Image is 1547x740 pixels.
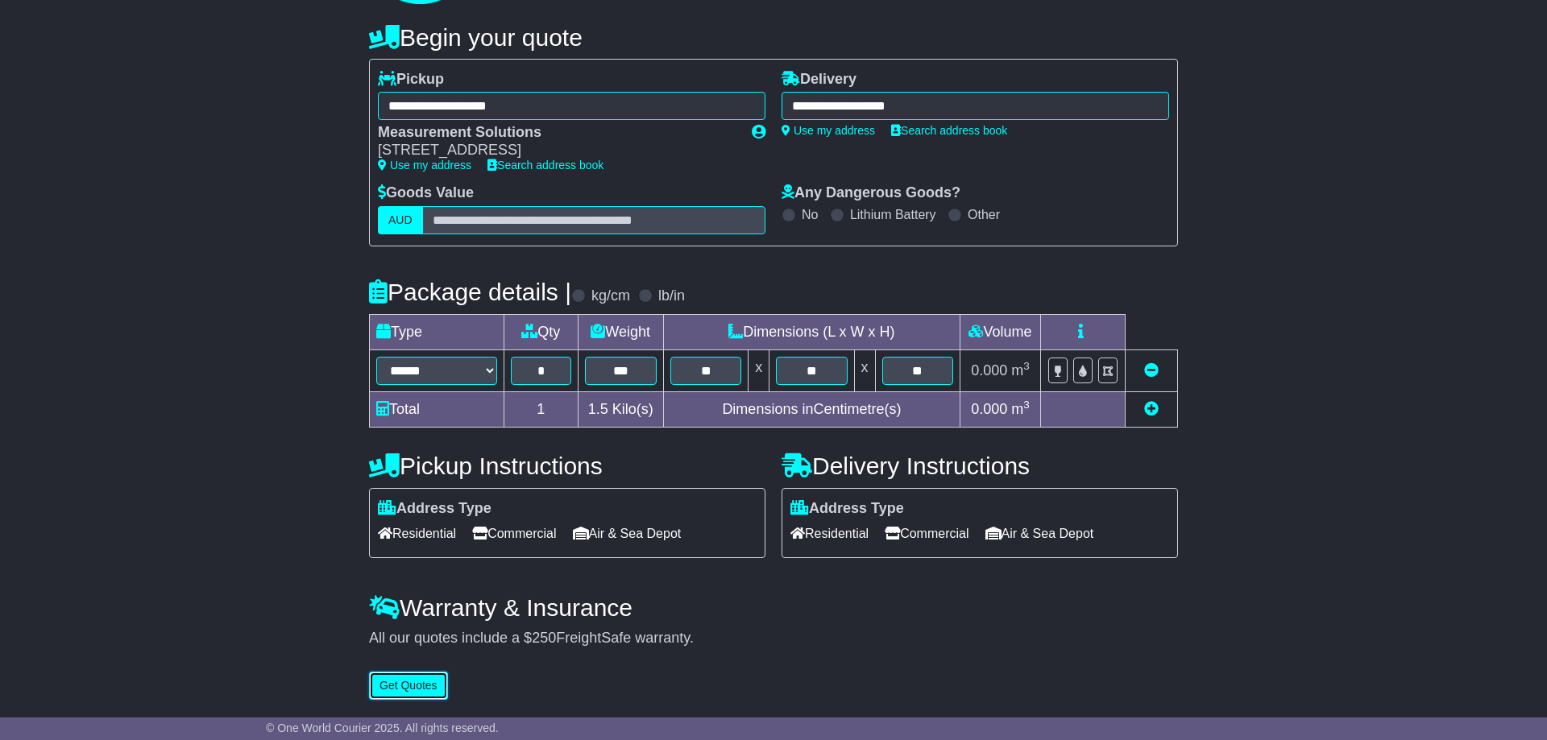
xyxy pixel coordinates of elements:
td: Weight [578,314,663,349]
td: Type [370,314,504,349]
td: 1 [504,391,579,427]
label: Delivery [782,71,856,89]
td: Dimensions (L x W x H) [663,314,960,349]
h4: Package details | [369,279,571,305]
label: kg/cm [591,287,630,305]
span: Residential [378,521,456,546]
td: Kilo(s) [578,391,663,427]
label: lb/in [658,287,685,305]
a: Remove this item [1144,362,1159,378]
span: Residential [790,521,869,546]
a: Search address book [487,159,603,172]
a: Search address book [891,124,1007,137]
span: Air & Sea Depot [985,521,1094,546]
label: AUD [378,206,423,234]
h4: Delivery Instructions [782,453,1178,479]
label: Lithium Battery [850,207,936,222]
label: Any Dangerous Goods? [782,184,960,202]
sup: 3 [1023,360,1030,372]
label: Pickup [378,71,444,89]
h4: Warranty & Insurance [369,594,1178,621]
span: 1.5 [588,401,608,417]
label: No [802,207,818,222]
td: Volume [960,314,1040,349]
label: Other [968,207,1000,222]
span: m [1011,362,1030,378]
a: Add new item [1144,401,1159,417]
label: Goods Value [378,184,474,202]
button: Get Quotes [369,672,448,700]
td: x [749,349,769,391]
div: [STREET_ADDRESS] [378,142,736,159]
label: Address Type [790,500,904,518]
td: x [854,349,875,391]
h4: Begin your quote [369,24,1178,51]
div: All our quotes include a $ FreightSafe warranty. [369,630,1178,647]
a: Use my address [378,159,471,172]
span: 0.000 [971,401,1007,417]
span: Commercial [472,521,556,546]
span: m [1011,401,1030,417]
td: Qty [504,314,579,349]
td: Dimensions in Centimetre(s) [663,391,960,427]
span: © One World Courier 2025. All rights reserved. [266,721,499,734]
span: Air & Sea Depot [573,521,682,546]
span: 250 [532,630,556,646]
a: Use my address [782,124,875,137]
label: Address Type [378,500,491,518]
span: Commercial [885,521,968,546]
span: 0.000 [971,362,1007,378]
div: Measurement Solutions [378,124,736,142]
sup: 3 [1023,399,1030,411]
td: Total [370,391,504,427]
h4: Pickup Instructions [369,453,765,479]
